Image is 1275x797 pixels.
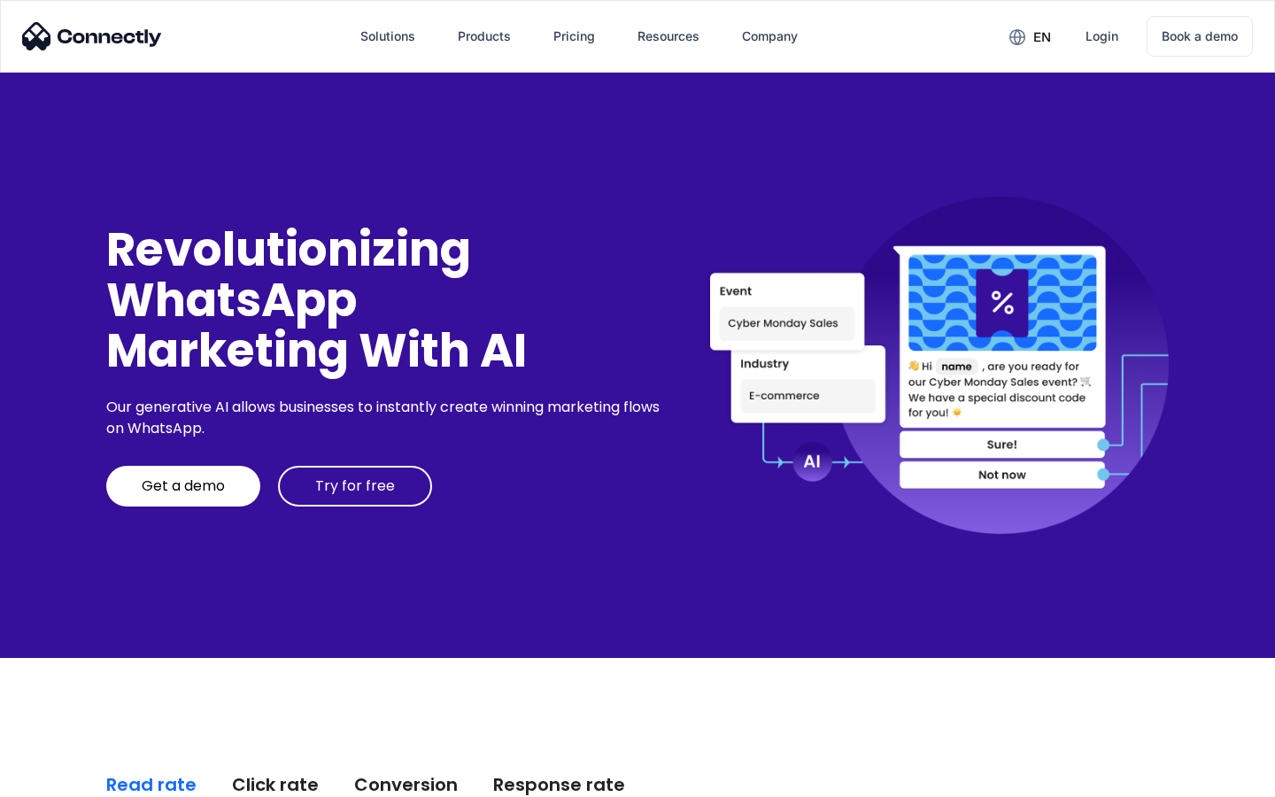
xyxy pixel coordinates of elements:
img: Connectly Logo [22,22,162,50]
div: Company [742,24,798,49]
a: Get a demo [106,466,260,507]
div: Conversion [354,772,458,797]
a: Book a demo [1147,16,1253,57]
div: Login [1086,24,1118,49]
div: Read rate [106,772,197,797]
div: Resources [637,24,699,49]
div: Products [458,24,511,49]
div: Response rate [493,772,625,797]
div: Click rate [232,772,319,797]
div: Try for free [315,477,395,495]
div: Revolutionizing WhatsApp Marketing With AI [106,224,666,376]
a: Login [1071,15,1132,58]
a: Pricing [539,15,609,58]
a: Try for free [278,466,432,507]
div: Get a demo [142,477,225,495]
div: Solutions [360,24,415,49]
div: Our generative AI allows businesses to instantly create winning marketing flows on WhatsApp. [106,397,666,439]
div: Pricing [553,24,595,49]
div: en [1033,25,1051,50]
